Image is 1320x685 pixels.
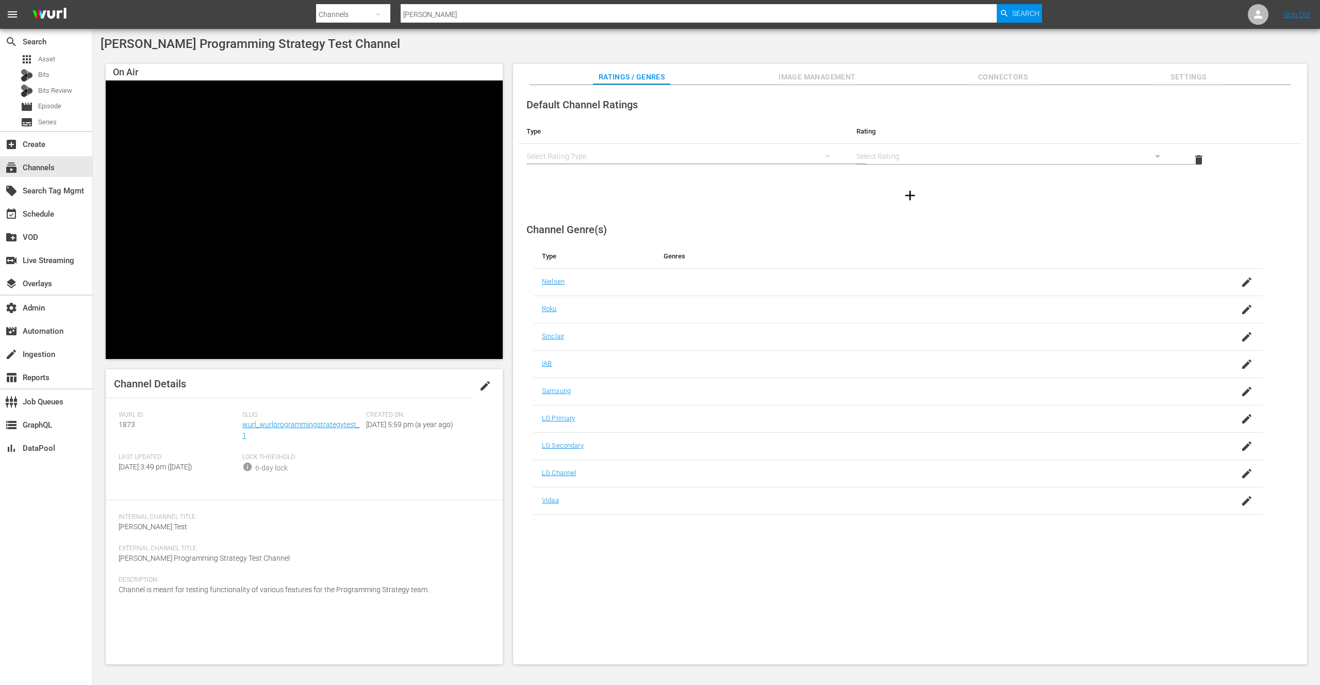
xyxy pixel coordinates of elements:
[5,278,18,290] span: Overlays
[366,411,485,419] span: Created On:
[1186,148,1211,172] button: delete
[21,101,33,113] span: Episode
[542,442,584,449] a: LG Secondary
[119,545,485,553] span: External Channel Title:
[473,373,498,398] button: edit
[526,99,638,111] span: Default Channel Ratings
[113,67,138,77] span: On Air
[119,513,485,521] span: Internal Channel Title:
[5,371,18,384] span: Reports
[526,223,607,236] span: Channel Genre(s)
[242,462,253,472] span: info
[5,254,18,267] span: Live Streaming
[479,380,491,392] span: edit
[119,576,485,584] span: Description:
[38,117,57,127] span: Series
[1012,4,1039,23] span: Search
[5,161,18,174] span: Channels
[1283,10,1310,19] a: Sign Out
[114,378,186,390] span: Channel Details
[25,3,74,27] img: ans4CAIJ8jUAAAAAAAAAAAAAAAAAAAAAAAAgQb4GAAAAAAAAAAAAAAAAAAAAAAAAJMjXAAAAAAAAAAAAAAAAAAAAAAAAgAT5G...
[5,208,18,220] span: Schedule
[542,387,571,395] a: Samsung
[119,523,187,531] span: [PERSON_NAME] Test
[119,554,290,562] span: [PERSON_NAME] Programming Strategy Test Channel
[106,80,503,359] div: Video Player
[5,348,18,361] span: Ingestion
[542,496,559,504] a: Vidaa
[38,54,55,64] span: Asset
[21,85,33,97] div: Bits Review
[542,360,552,367] a: IAB
[101,37,400,51] span: [PERSON_NAME] Programming Strategy Test Channel
[6,8,19,21] span: menu
[21,69,33,81] div: Bits
[534,244,655,269] th: Type
[21,116,33,128] span: Series
[5,419,18,431] span: GraphQL
[518,119,848,144] th: Type
[1150,71,1227,84] span: Settings
[5,185,18,197] span: Search Tag Mgmt
[542,414,575,422] a: LG Primary
[242,420,359,439] a: wurl_wurlprogrammingstrategytest_1
[119,411,237,419] span: Wurl ID:
[518,119,1302,176] table: simple table
[848,119,1178,144] th: Rating
[38,70,49,80] span: Bits
[119,585,429,594] span: Channel is meant for testing functionality of various features for the Programming Strategy team.
[997,4,1042,23] button: Search
[542,332,564,340] a: Sinclair
[779,71,856,84] span: Image Management
[38,101,61,111] span: Episode
[593,71,670,84] span: Ratings / Genres
[5,325,18,337] span: Automation
[1193,154,1205,166] span: delete
[655,244,1182,269] th: Genres
[542,278,565,285] a: Nielsen
[542,469,576,477] a: LG Channel
[119,453,237,462] span: Last Updated:
[242,453,361,462] span: Lock Threshold:
[5,138,18,151] span: Create
[21,53,33,66] span: Asset
[5,396,18,408] span: Job Queues
[964,71,1042,84] span: Connectors
[366,420,453,429] span: [DATE] 5:59 pm (a year ago)
[119,463,192,471] span: [DATE] 3:49 pm ([DATE])
[5,302,18,314] span: Admin
[542,305,557,313] a: Roku
[5,36,18,48] span: Search
[5,231,18,243] span: VOD
[5,442,18,454] span: DataPool
[242,411,361,419] span: Slug:
[255,463,288,474] div: 6-day lock
[119,420,135,429] span: 1873
[38,86,72,96] span: Bits Review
